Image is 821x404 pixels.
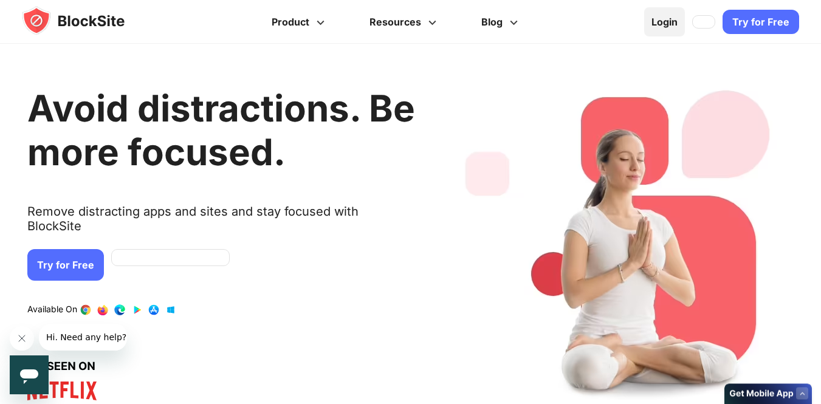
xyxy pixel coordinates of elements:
h1: Avoid distractions. Be more focused. [27,86,415,174]
text: Remove distracting apps and sites and stay focused with BlockSite [27,204,415,243]
a: Login [644,7,685,36]
iframe: Tin nhắn từ công ty [39,324,127,351]
a: Try for Free [27,249,104,281]
img: blocksite-icon.5d769676.svg [22,6,148,35]
iframe: Đóng tin nhắn [10,326,34,351]
a: Try for Free [723,10,799,34]
iframe: Nút để khởi chạy cửa sổ nhắn tin [10,355,49,394]
text: Available On [27,304,77,316]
